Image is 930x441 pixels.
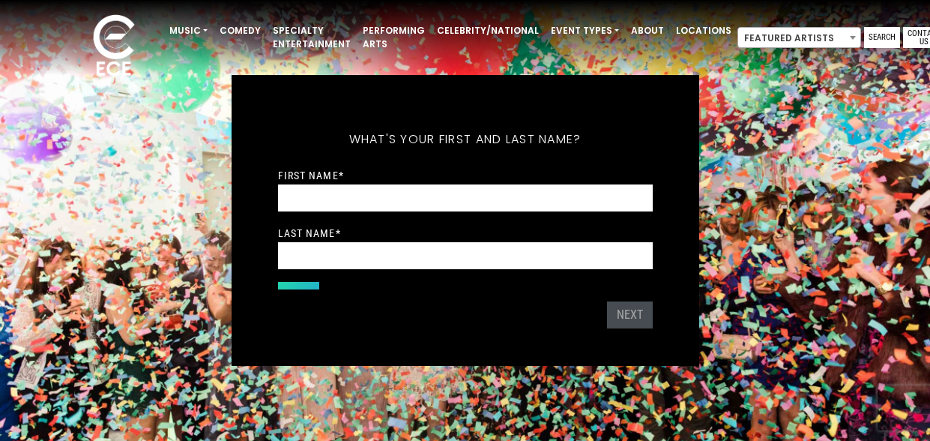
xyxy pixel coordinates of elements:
[864,27,900,48] a: Search
[737,27,861,48] span: Featured Artists
[76,10,151,83] img: ece_new_logo_whitev2-1.png
[278,169,344,182] label: First Name
[625,18,670,43] a: About
[278,226,341,240] label: Last Name
[431,18,545,43] a: Celebrity/National
[357,18,431,57] a: Performing Arts
[738,28,860,49] span: Featured Artists
[163,18,214,43] a: Music
[545,18,625,43] a: Event Types
[267,18,357,57] a: Specialty Entertainment
[278,112,653,166] h5: What's your first and last name?
[670,18,737,43] a: Locations
[214,18,267,43] a: Comedy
